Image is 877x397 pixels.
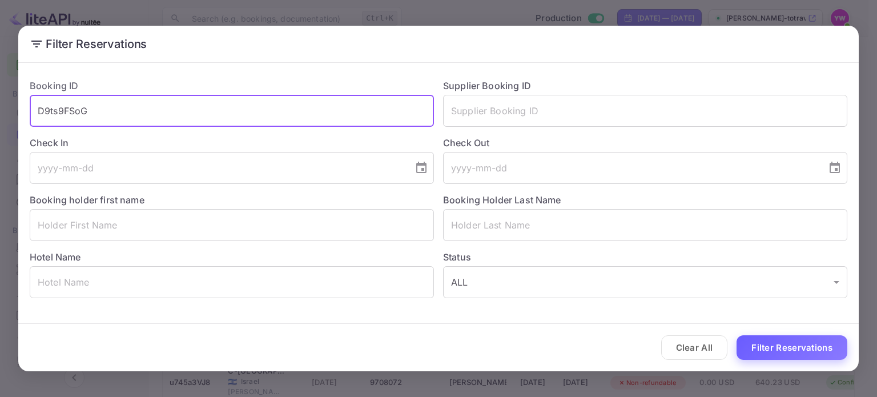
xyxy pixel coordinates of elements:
[443,80,531,91] label: Supplier Booking ID
[30,266,434,298] input: Hotel Name
[18,26,859,62] h2: Filter Reservations
[30,80,79,91] label: Booking ID
[443,95,847,127] input: Supplier Booking ID
[823,157,846,179] button: Choose date
[443,136,847,150] label: Check Out
[30,152,405,184] input: yyyy-mm-dd
[30,251,81,263] label: Hotel Name
[443,266,847,298] div: ALL
[30,136,434,150] label: Check In
[410,157,433,179] button: Choose date
[30,194,144,206] label: Booking holder first name
[30,209,434,241] input: Holder First Name
[443,152,819,184] input: yyyy-mm-dd
[661,335,728,360] button: Clear All
[30,95,434,127] input: Booking ID
[443,194,561,206] label: Booking Holder Last Name
[737,335,847,360] button: Filter Reservations
[443,209,847,241] input: Holder Last Name
[443,250,847,264] label: Status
